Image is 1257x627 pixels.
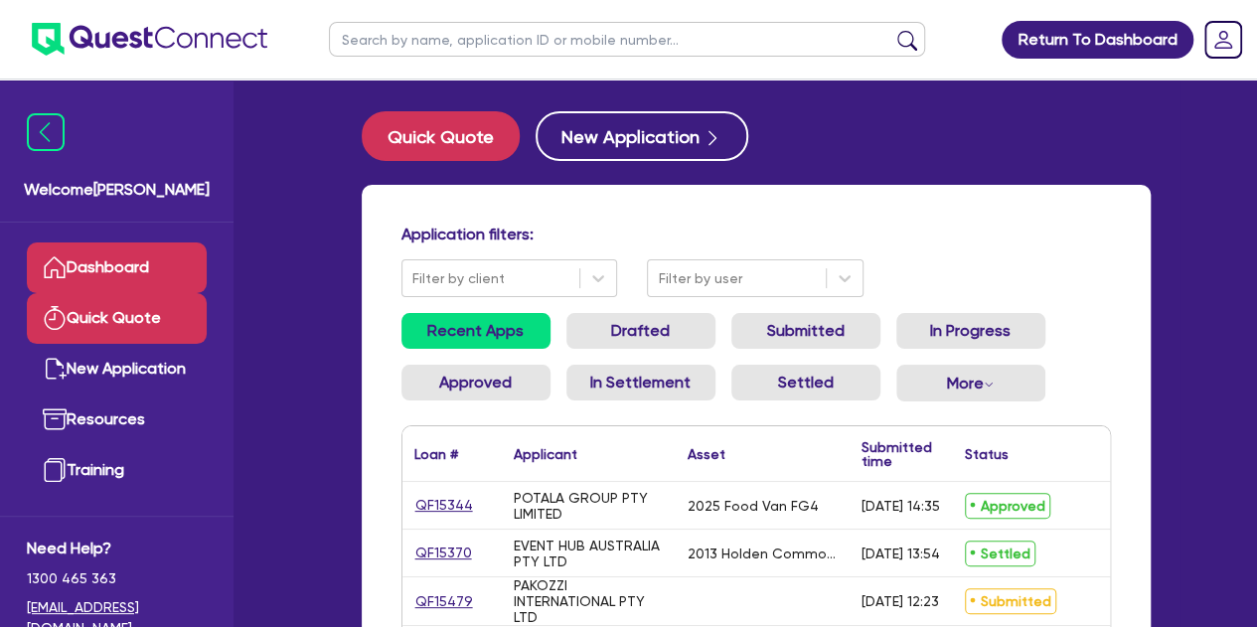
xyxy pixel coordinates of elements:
[27,113,65,151] img: icon-menu-close
[329,22,925,57] input: Search by name, application ID or mobile number...
[362,111,520,161] button: Quick Quote
[27,568,207,589] span: 1300 465 363
[401,313,550,349] a: Recent Apps
[514,577,664,625] div: PAKOZZI INTERNATIONAL PTY LTD
[27,293,207,344] a: Quick Quote
[27,394,207,445] a: Resources
[27,537,207,560] span: Need Help?
[731,313,880,349] a: Submitted
[862,440,932,468] div: Submitted time
[688,498,819,514] div: 2025 Food Van FG4
[566,313,715,349] a: Drafted
[566,365,715,400] a: In Settlement
[27,344,207,394] a: New Application
[43,357,67,381] img: new-application
[414,542,473,564] a: QF15370
[24,178,210,202] span: Welcome [PERSON_NAME]
[414,590,474,613] a: QF15479
[862,546,940,561] div: [DATE] 13:54
[688,546,838,561] div: 2013 Holden Commodore SS
[414,494,474,517] a: QF15344
[27,445,207,496] a: Training
[965,447,1009,461] div: Status
[401,225,1111,243] h4: Application filters:
[514,447,577,461] div: Applicant
[27,242,207,293] a: Dashboard
[414,447,458,461] div: Loan #
[862,593,939,609] div: [DATE] 12:23
[514,538,664,569] div: EVENT HUB AUSTRALIA PTY LTD
[862,498,940,514] div: [DATE] 14:35
[43,458,67,482] img: training
[32,23,267,56] img: quest-connect-logo-blue
[362,111,536,161] a: Quick Quote
[688,447,725,461] div: Asset
[731,365,880,400] a: Settled
[514,490,664,522] div: POTALA GROUP PTY LIMITED
[965,588,1056,614] span: Submitted
[536,111,748,161] button: New Application
[43,306,67,330] img: quick-quote
[965,541,1035,566] span: Settled
[965,493,1050,519] span: Approved
[43,407,67,431] img: resources
[401,365,550,400] a: Approved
